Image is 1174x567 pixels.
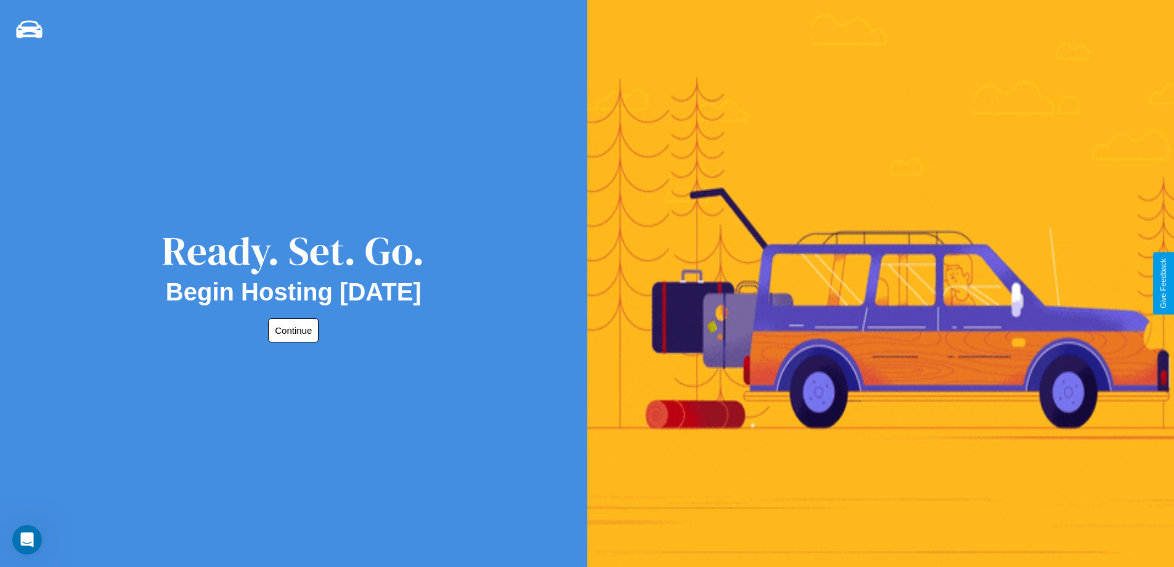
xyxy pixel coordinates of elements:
iframe: Intercom live chat [12,525,42,555]
h2: Begin Hosting [DATE] [166,278,422,306]
div: Ready. Set. Go. [162,223,425,278]
div: Give Feedback [1159,259,1168,308]
button: Continue [268,318,319,342]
